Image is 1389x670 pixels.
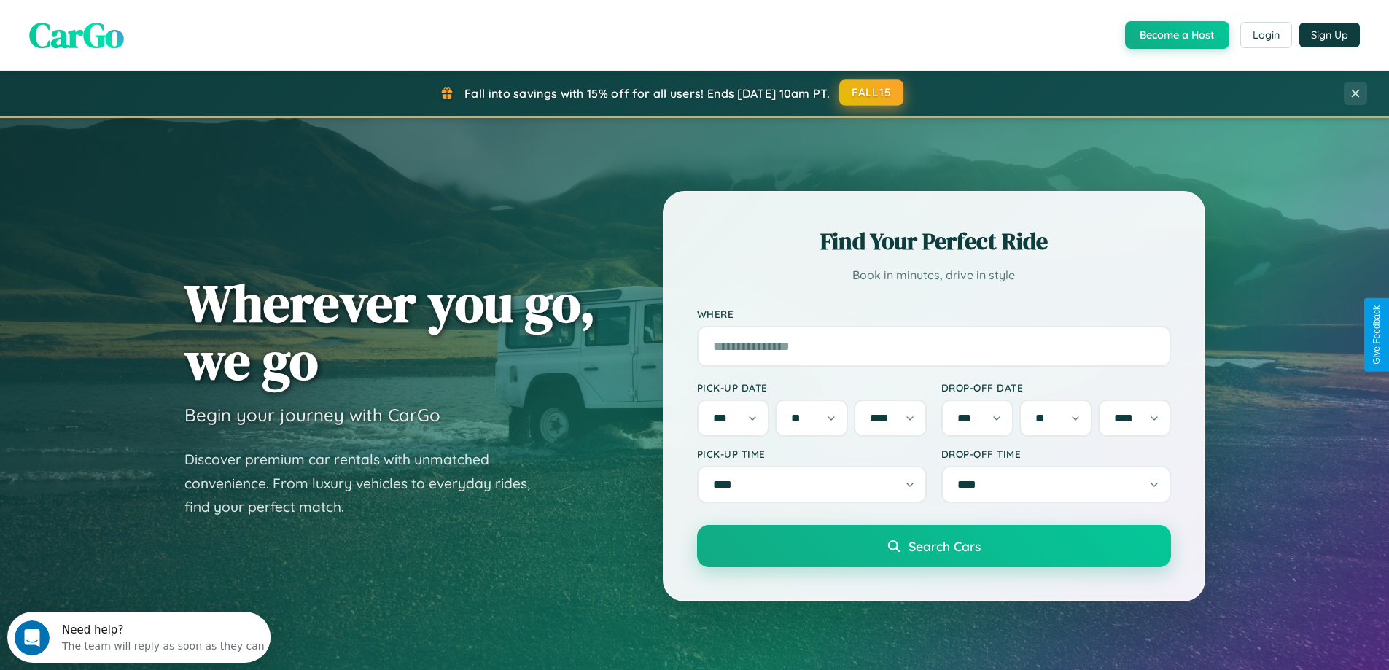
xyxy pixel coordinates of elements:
[1240,22,1292,48] button: Login
[15,620,50,655] iframe: Intercom live chat
[55,12,257,24] div: Need help?
[909,538,981,554] span: Search Cars
[839,79,903,106] button: FALL15
[697,525,1171,567] button: Search Cars
[1299,23,1360,47] button: Sign Up
[697,448,927,460] label: Pick-up Time
[184,404,440,426] h3: Begin your journey with CarGo
[1372,305,1382,365] div: Give Feedback
[941,381,1171,394] label: Drop-off Date
[29,11,124,59] span: CarGo
[1125,21,1229,49] button: Become a Host
[697,308,1171,320] label: Where
[697,225,1171,257] h2: Find Your Perfect Ride
[55,24,257,39] div: The team will reply as soon as they can
[184,274,596,389] h1: Wherever you go, we go
[464,86,830,101] span: Fall into savings with 15% off for all users! Ends [DATE] 10am PT.
[697,265,1171,286] p: Book in minutes, drive in style
[184,448,549,519] p: Discover premium car rentals with unmatched convenience. From luxury vehicles to everyday rides, ...
[697,381,927,394] label: Pick-up Date
[6,6,271,46] div: Open Intercom Messenger
[941,448,1171,460] label: Drop-off Time
[7,612,271,663] iframe: Intercom live chat discovery launcher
